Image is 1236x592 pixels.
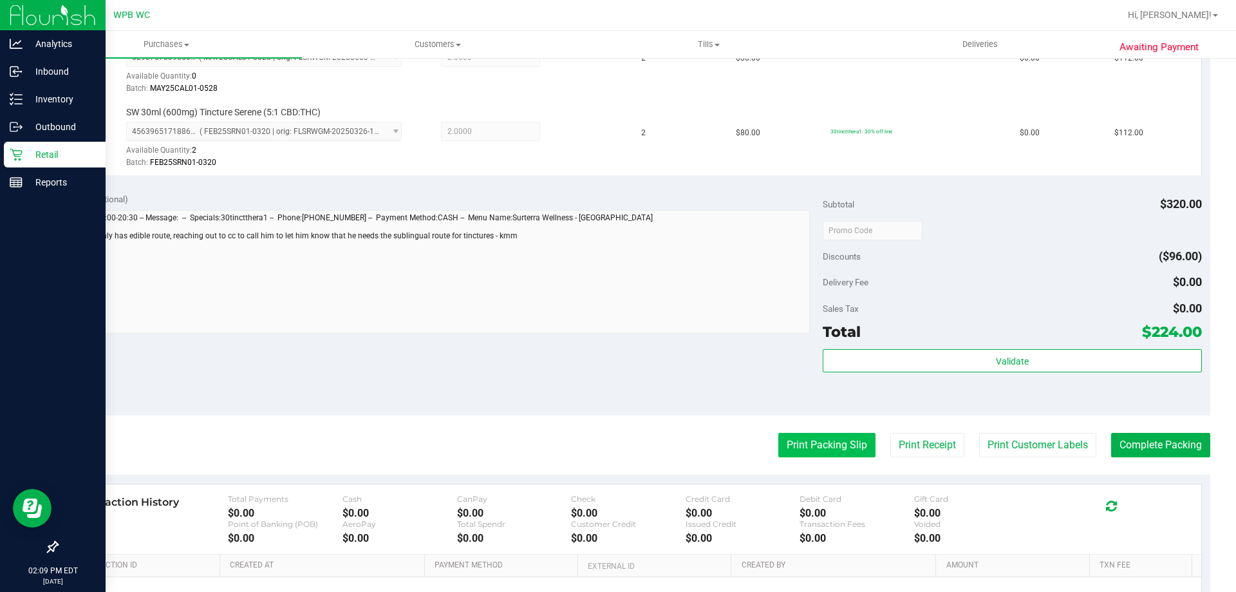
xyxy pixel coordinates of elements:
[800,532,914,544] div: $0.00
[150,84,218,93] span: MAY25CAL01-0528
[571,494,686,504] div: Check
[457,532,572,544] div: $0.00
[979,433,1096,457] button: Print Customer Labels
[641,127,646,139] span: 2
[10,93,23,106] inline-svg: Inventory
[126,158,148,167] span: Batch:
[10,37,23,50] inline-svg: Analytics
[6,577,100,586] p: [DATE]
[1020,127,1040,139] span: $0.00
[113,10,150,21] span: WPB WC
[800,519,914,529] div: Transaction Fees
[6,565,100,577] p: 02:09 PM EDT
[823,277,868,287] span: Delivery Fee
[23,147,100,162] p: Retail
[23,119,100,135] p: Outbound
[76,560,215,571] a: Transaction ID
[457,494,572,504] div: CanPay
[1160,197,1202,211] span: $320.00
[126,67,416,92] div: Available Quantity:
[823,199,854,209] span: Subtotal
[457,519,572,529] div: Total Spendr
[302,31,573,58] a: Customers
[686,532,800,544] div: $0.00
[342,494,457,504] div: Cash
[342,519,457,529] div: AeroPay
[914,532,1029,544] div: $0.00
[778,433,876,457] button: Print Packing Slip
[1128,10,1212,20] span: Hi, [PERSON_NAME]!
[10,148,23,161] inline-svg: Retail
[823,303,859,314] span: Sales Tax
[830,128,892,135] span: 30tinctthera1: 30% off line
[228,519,342,529] div: Point of Banking (POB)
[126,84,148,93] span: Batch:
[742,560,931,571] a: Created By
[686,494,800,504] div: Credit Card
[914,494,1029,504] div: Gift Card
[1173,275,1202,289] span: $0.00
[1173,301,1202,315] span: $0.00
[1159,249,1202,263] span: ($96.00)
[1114,127,1143,139] span: $112.00
[342,507,457,519] div: $0.00
[10,176,23,189] inline-svg: Reports
[823,245,861,268] span: Discounts
[823,221,922,240] input: Promo Code
[126,141,416,166] div: Available Quantity:
[823,349,1201,372] button: Validate
[1142,323,1202,341] span: $224.00
[686,507,800,519] div: $0.00
[126,106,321,119] span: SW 30ml (600mg) Tincture Serene (5:1 CBD:THC)
[23,64,100,79] p: Inbound
[31,31,302,58] a: Purchases
[228,494,342,504] div: Total Payments
[736,127,760,139] span: $80.00
[150,158,216,167] span: FEB25SRN01-0320
[571,519,686,529] div: Customer Credit
[571,532,686,544] div: $0.00
[1119,40,1199,55] span: Awaiting Payment
[800,507,914,519] div: $0.00
[914,507,1029,519] div: $0.00
[192,146,196,155] span: 2
[577,555,731,578] th: External ID
[1100,560,1186,571] a: Txn Fee
[10,120,23,133] inline-svg: Outbound
[996,356,1029,367] span: Validate
[823,323,861,341] span: Total
[573,31,844,58] a: Tills
[686,519,800,529] div: Issued Credit
[228,532,342,544] div: $0.00
[342,532,457,544] div: $0.00
[574,39,843,50] span: Tills
[303,39,572,50] span: Customers
[946,560,1085,571] a: Amount
[23,91,100,107] p: Inventory
[31,39,302,50] span: Purchases
[1111,433,1210,457] button: Complete Packing
[23,36,100,52] p: Analytics
[13,489,51,528] iframe: Resource center
[230,560,419,571] a: Created At
[192,72,196,81] span: 0
[890,433,964,457] button: Print Receipt
[10,65,23,78] inline-svg: Inbound
[435,560,573,571] a: Payment Method
[571,507,686,519] div: $0.00
[228,507,342,519] div: $0.00
[845,31,1116,58] a: Deliveries
[800,494,914,504] div: Debit Card
[914,519,1029,529] div: Voided
[945,39,1015,50] span: Deliveries
[23,175,100,190] p: Reports
[457,507,572,519] div: $0.00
